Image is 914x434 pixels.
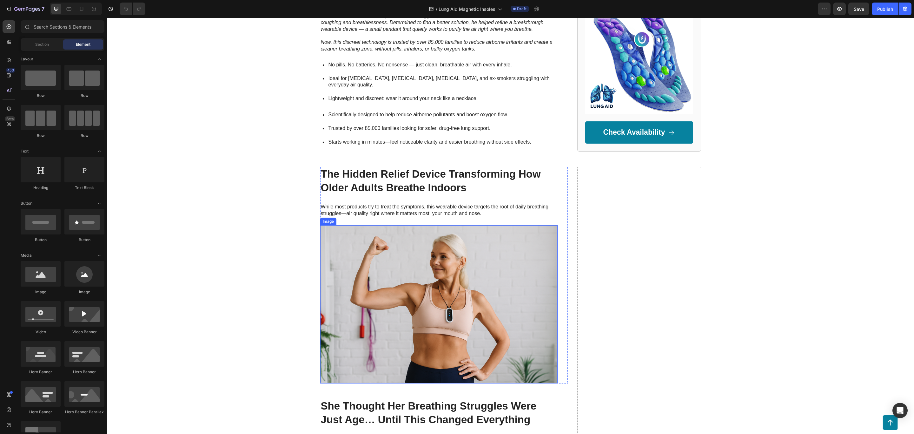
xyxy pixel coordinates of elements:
[64,185,104,191] div: Text Block
[222,121,424,128] p: Starts working in minutes—feel noticeable clarity and easier breathing without side effects.
[64,93,104,98] div: Row
[64,133,104,139] div: Row
[214,22,446,34] i: Now, this discreet technology is trusted by over 85,000 families to reduce airborne irritants and...
[436,6,437,12] span: /
[21,237,61,243] div: Button
[35,42,49,47] span: Section
[854,6,864,12] span: Save
[21,289,61,295] div: Image
[215,201,228,207] div: Image
[222,94,424,100] p: Scientifically designed to help reduce airborne pollutants and boost oxygen flow.
[213,207,451,366] img: gempages_577387878942770164-cc73623e-570f-4f9f-8bfc-3a251c23babc.png
[214,186,450,199] p: While most products try to treat the symptoms, this wearable device targets the root of daily bre...
[439,6,495,12] span: Lung Aid Magnetic Insoles
[222,78,450,84] p: Lightweight and discreet: wear it around your neck like a necklace.
[213,381,451,410] h2: She Thought Her Breathing Struggles Were Just Age… Until This Changed Everything
[21,253,32,258] span: Media
[21,409,61,415] div: Hero Banner
[848,3,869,15] button: Save
[214,150,434,176] strong: The Hidden Relief Device Transforming How Older Adults Breathe Indoors
[478,104,586,126] a: Check Availability
[21,93,61,98] div: Row
[94,146,104,156] span: Toggle open
[76,42,90,47] span: Element
[21,148,29,154] span: Text
[892,403,908,418] div: Open Intercom Messenger
[21,185,61,191] div: Heading
[64,237,104,243] div: Button
[21,56,33,62] span: Layout
[222,44,450,51] p: No pills. No batteries. No nonsense — just clean, breathable air with every inhale.
[5,116,15,121] div: Beta
[222,107,424,114] p: Trusted by over 85,000 families looking for safer, drug-free lung support.
[222,58,450,71] p: Ideal for [MEDICAL_DATA], [MEDICAL_DATA], [MEDICAL_DATA], and ex-smokers struggling with everyday...
[877,6,893,12] div: Publish
[64,329,104,335] div: Video Banner
[94,54,104,64] span: Toggle open
[6,68,15,73] div: 450
[64,409,104,415] div: Hero Banner Parallax
[42,5,44,13] p: 7
[3,3,47,15] button: 7
[872,3,898,15] button: Publish
[64,289,104,295] div: Image
[496,110,558,119] p: Check Availability
[21,133,61,139] div: Row
[21,20,104,33] input: Search Sections & Elements
[517,6,527,12] span: Draft
[64,369,104,375] div: Hero Banner
[21,200,32,206] span: Button
[120,3,145,15] div: Undo/Redo
[94,198,104,208] span: Toggle open
[21,329,61,335] div: Video
[107,18,914,434] iframe: Design area
[21,369,61,375] div: Hero Banner
[94,250,104,261] span: Toggle open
